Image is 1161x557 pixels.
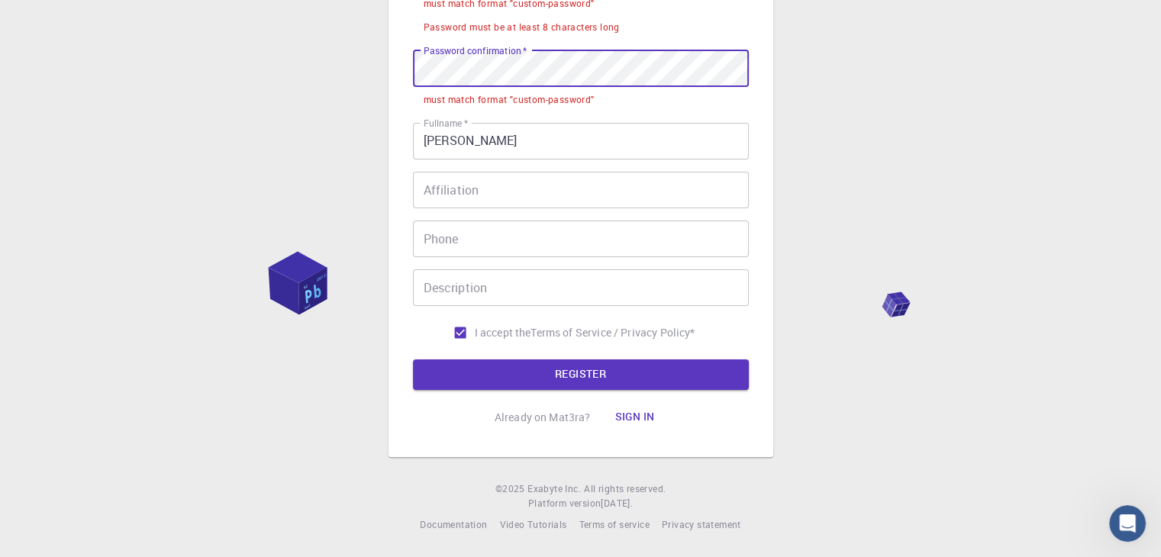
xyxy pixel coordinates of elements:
button: Sign in [602,402,666,433]
span: Privacy statement [662,518,741,530]
span: Exabyte Inc. [527,482,581,494]
a: Privacy statement [662,517,741,533]
a: Terms of service [579,517,649,533]
a: Exabyte Inc. [527,481,581,497]
label: Password confirmation [424,44,527,57]
p: Terms of Service / Privacy Policy * [531,325,695,340]
a: Documentation [420,517,487,533]
a: Terms of Service / Privacy Policy* [531,325,695,340]
span: Video Tutorials [499,518,566,530]
div: must match format "custom-password" [424,92,595,108]
span: Platform version [528,496,601,511]
span: © 2025 [495,481,527,497]
span: Documentation [420,518,487,530]
span: [DATE] . [601,497,633,509]
button: REGISTER [413,359,749,390]
label: Fullname [424,117,468,130]
span: Terms of service [579,518,649,530]
span: All rights reserved. [584,481,666,497]
a: [DATE]. [601,496,633,511]
a: Video Tutorials [499,517,566,533]
iframe: Intercom live chat [1109,505,1146,542]
span: I accept the [475,325,531,340]
p: Already on Mat3ra? [495,410,591,425]
div: Password must be at least 8 characters long [424,20,620,35]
